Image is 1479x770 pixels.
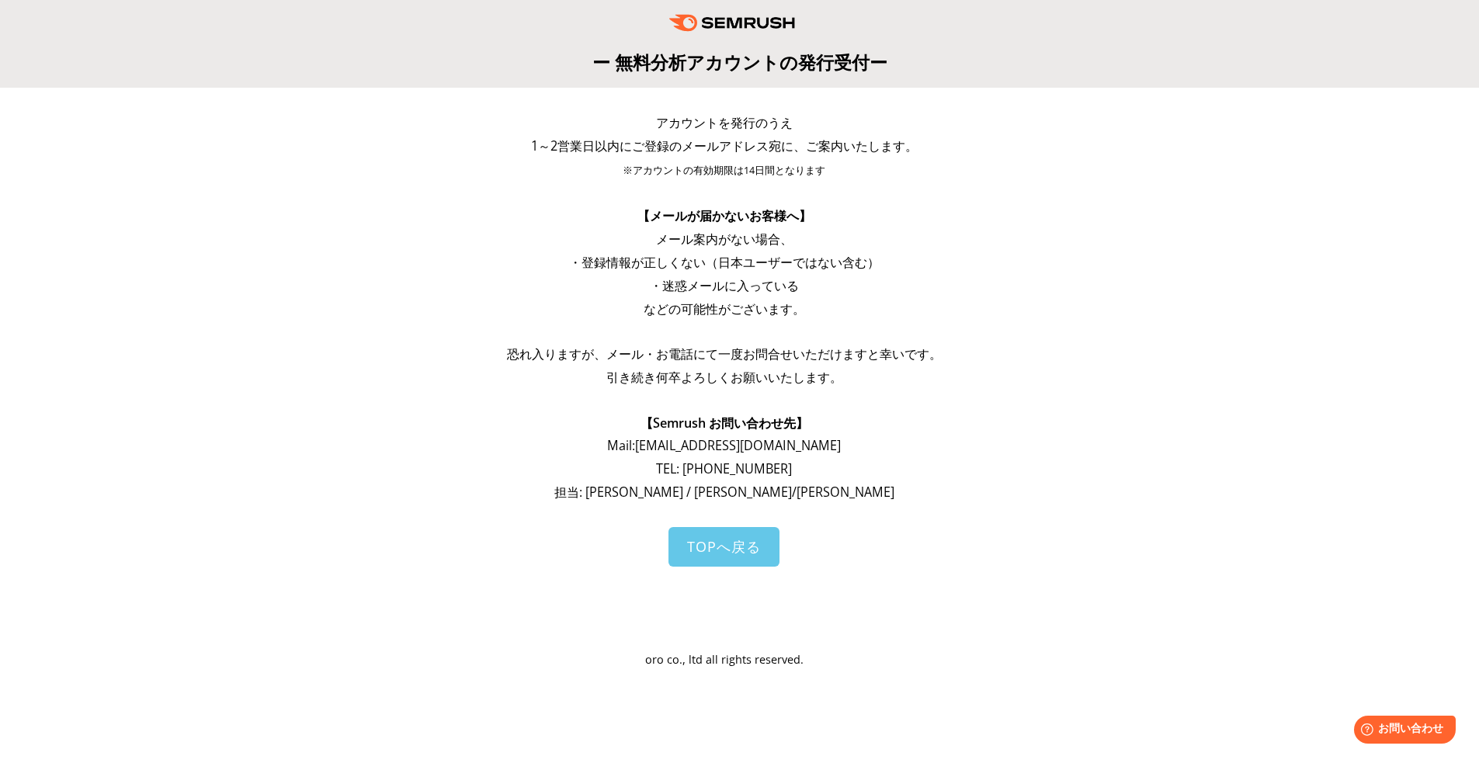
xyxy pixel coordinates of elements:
span: 引き続き何卒よろしくお願いいたします。 [606,369,842,386]
span: などの可能性がございます。 [644,300,805,317]
span: 1～2営業日以内にご登録のメールアドレス宛に、ご案内いたします。 [531,137,918,154]
span: ※アカウントの有効期限は14日間となります [623,164,825,177]
a: TOPへ戻る [668,527,779,567]
span: 【Semrush お問い合わせ先】 [641,414,808,432]
span: TEL: [PHONE_NUMBER] [656,460,792,477]
span: ・登録情報が正しくない（日本ユーザーではない含む） [569,254,880,271]
span: oro co., ltd all rights reserved. [645,652,804,667]
span: Mail: [EMAIL_ADDRESS][DOMAIN_NAME] [607,437,841,454]
span: アカウントを発行のうえ [656,114,793,131]
span: メール案内がない場合、 [656,231,793,248]
iframe: Help widget launcher [1341,709,1462,753]
span: ・迷惑メールに入っている [650,277,799,294]
span: 担当: [PERSON_NAME] / [PERSON_NAME]/[PERSON_NAME] [554,484,894,501]
span: 恐れ入りますが、メール・お電話にて一度お問合せいただけますと幸いです。 [507,345,942,362]
span: TOPへ戻る [687,537,761,556]
span: ー 無料分析アカウントの発行受付ー [592,50,887,75]
span: 【メールが届かないお客様へ】 [637,207,811,224]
